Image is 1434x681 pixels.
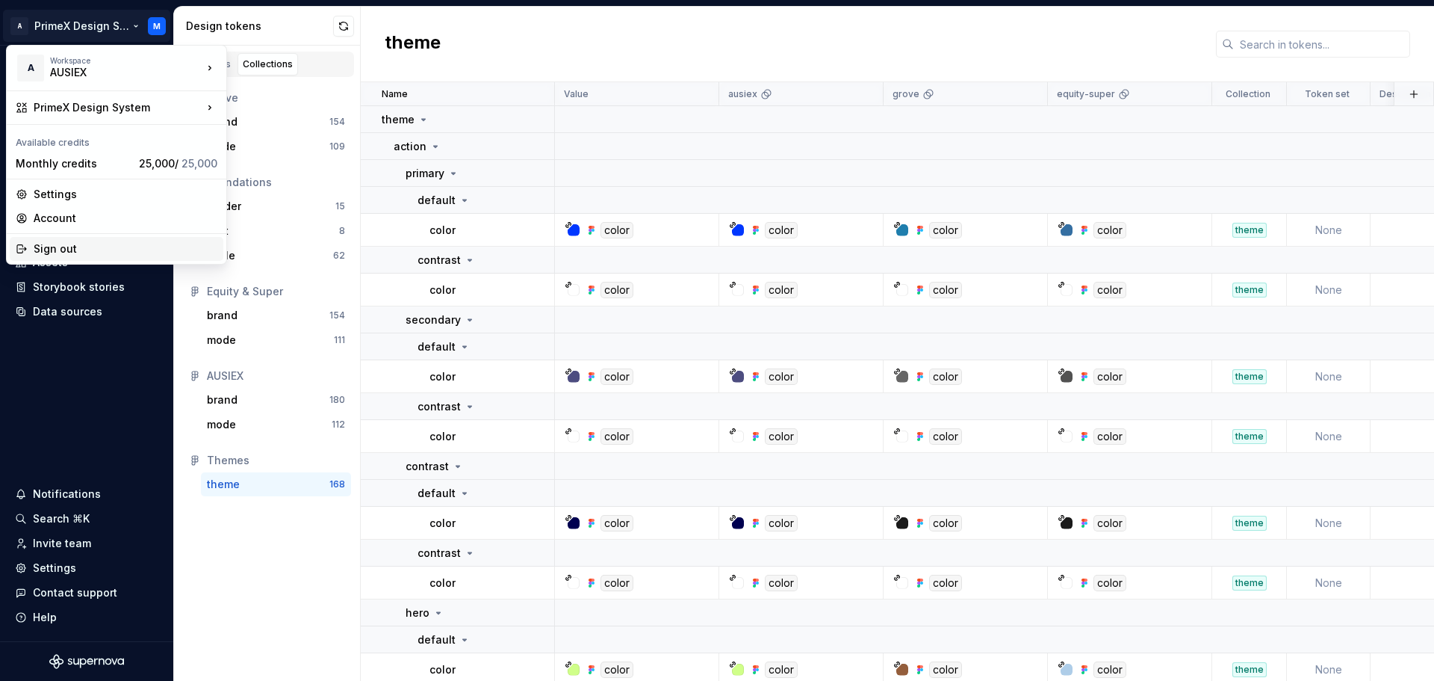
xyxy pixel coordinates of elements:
div: AUSIEX [50,65,177,80]
span: 25,000 [181,157,217,170]
div: Account [34,211,217,226]
span: 25,000 / [139,157,217,170]
div: Workspace [50,56,202,65]
div: Settings [34,187,217,202]
div: Available credits [10,128,223,152]
div: Sign out [34,241,217,256]
div: A [17,55,44,81]
div: Monthly credits [16,156,133,171]
div: PrimeX Design System [34,100,202,115]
